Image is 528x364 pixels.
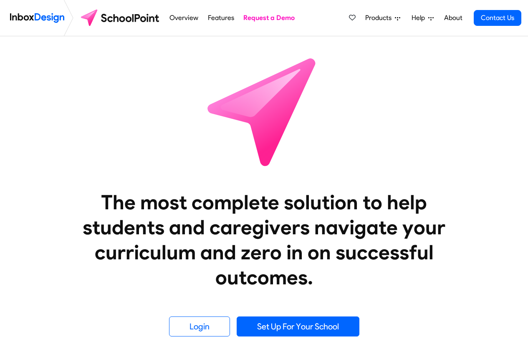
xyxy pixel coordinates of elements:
[365,13,395,23] span: Products
[189,36,339,186] img: icon_schoolpoint.svg
[77,8,165,28] img: schoolpoint logo
[408,10,437,26] a: Help
[66,190,462,290] heading: The most complete solution to help students and caregivers navigate your curriculum and zero in o...
[474,10,521,26] a: Contact Us
[169,316,230,336] a: Login
[412,13,428,23] span: Help
[237,316,359,336] a: Set Up For Your School
[362,10,404,26] a: Products
[442,10,465,26] a: About
[167,10,201,26] a: Overview
[205,10,236,26] a: Features
[241,10,297,26] a: Request a Demo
